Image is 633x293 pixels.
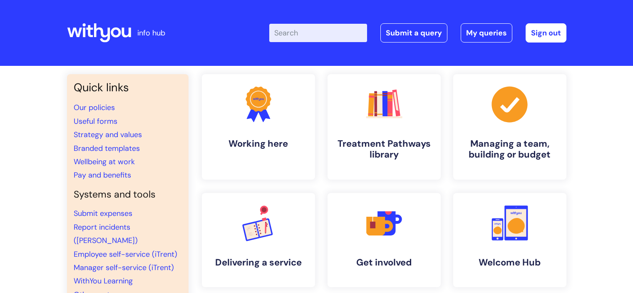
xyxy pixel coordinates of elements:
[74,263,174,273] a: Manager self-service (iTrent)
[74,143,140,153] a: Branded templates
[74,116,117,126] a: Useful forms
[269,24,367,42] input: Search
[74,170,131,180] a: Pay and benefits
[74,103,115,113] a: Our policies
[137,26,165,40] p: info hub
[453,74,566,180] a: Managing a team, building or budget
[334,138,434,160] h4: Treatment Pathways library
[328,193,441,287] a: Get involved
[453,193,566,287] a: Welcome Hub
[334,257,434,268] h4: Get involved
[460,138,560,160] h4: Managing a team, building or budget
[526,23,566,43] a: Sign out
[74,222,138,245] a: Report incidents ([PERSON_NAME])
[380,23,447,43] a: Submit a query
[202,74,315,180] a: Working here
[74,249,177,259] a: Employee self-service (iTrent)
[461,23,512,43] a: My queries
[74,208,132,218] a: Submit expenses
[74,157,135,167] a: Wellbeing at work
[269,23,566,43] div: | -
[460,257,560,268] h4: Welcome Hub
[74,130,142,140] a: Strategy and values
[209,138,308,149] h4: Working here
[74,189,182,200] h4: Systems and tools
[328,74,441,180] a: Treatment Pathways library
[202,193,315,287] a: Delivering a service
[209,257,308,268] h4: Delivering a service
[74,276,133,286] a: WithYou Learning
[74,81,182,94] h3: Quick links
